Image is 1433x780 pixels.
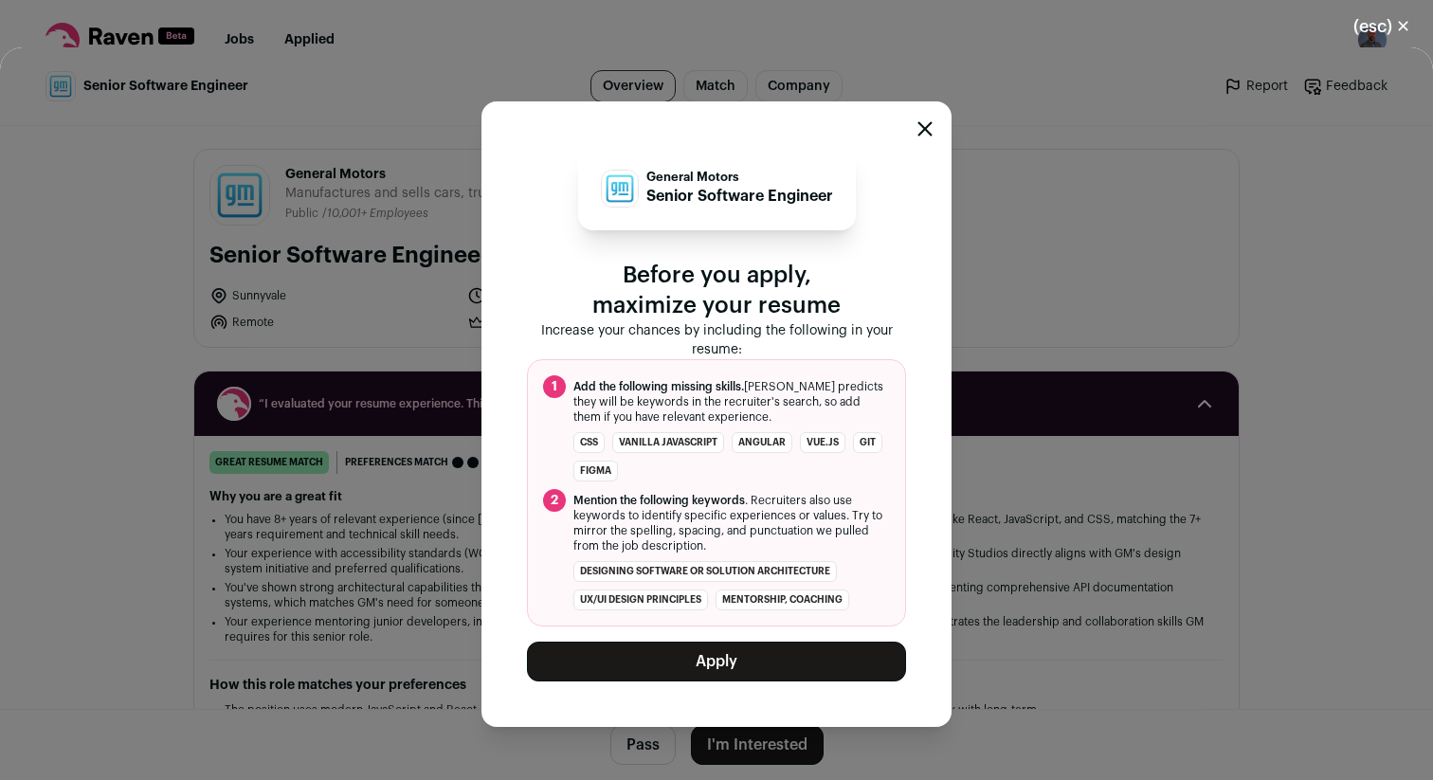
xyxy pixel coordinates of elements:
li: UX/UI design principles [573,590,708,610]
p: Increase your chances by including the following in your resume: [527,321,906,359]
li: mentorship, coaching [716,590,849,610]
li: designing software or solution architecture [573,561,837,582]
li: Figma [573,461,618,481]
p: Senior Software Engineer [646,185,833,208]
button: Close modal [917,121,933,136]
span: 1 [543,375,566,398]
p: General Motors [646,170,833,185]
li: Vue.js [800,432,845,453]
span: . Recruiters also use keywords to identify specific experiences or values. Try to mirror the spel... [573,493,890,553]
li: Vanilla JavaScript [612,432,724,453]
span: Add the following missing skills. [573,381,744,392]
button: Apply [527,642,906,681]
span: [PERSON_NAME] predicts they will be keywords in the recruiter's search, so add them if you have r... [573,379,890,425]
span: Mention the following keywords [573,495,745,506]
span: 2 [543,489,566,512]
img: d5a0aebc5966ecaf43e79522b74caa6b1141ffd5f2e673fe6d1eaafb14e875ca.jpg [602,171,638,207]
li: Angular [732,432,792,453]
button: Close modal [1331,6,1433,47]
p: Before you apply, maximize your resume [527,261,906,321]
li: Git [853,432,882,453]
li: CSS [573,432,605,453]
